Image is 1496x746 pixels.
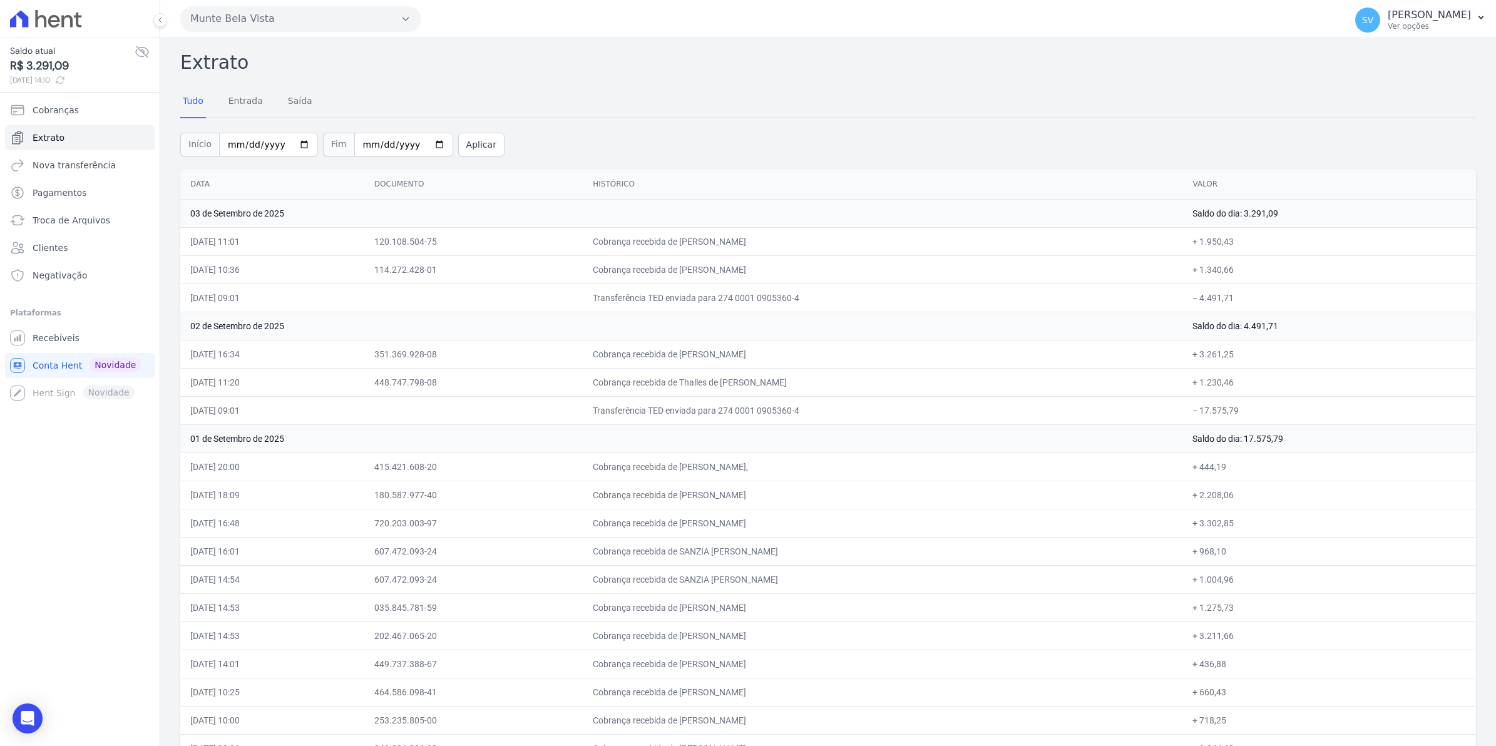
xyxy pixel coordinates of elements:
[180,396,364,424] td: [DATE] 09:01
[5,353,155,378] a: Conta Hent Novidade
[1182,509,1476,537] td: + 3.302,85
[583,678,1182,706] td: Cobrança recebida de [PERSON_NAME]
[583,169,1182,200] th: Histórico
[583,650,1182,678] td: Cobrança recebida de [PERSON_NAME]
[364,678,583,706] td: 464.586.098-41
[583,368,1182,396] td: Cobrança recebida de Thalles de [PERSON_NAME]
[1182,481,1476,509] td: + 2.208,06
[180,6,421,31] button: Munte Bela Vista
[180,255,364,284] td: [DATE] 10:36
[364,481,583,509] td: 180.587.977-40
[33,159,116,171] span: Nova transferência
[180,312,1182,340] td: 02 de Setembro de 2025
[33,214,110,227] span: Troca de Arquivos
[1182,169,1476,200] th: Valor
[364,340,583,368] td: 351.369.928-08
[1182,340,1476,368] td: + 3.261,25
[180,565,364,593] td: [DATE] 14:54
[364,452,583,481] td: 415.421.608-20
[1182,452,1476,481] td: + 444,19
[583,565,1182,593] td: Cobrança recebida de SANZIA [PERSON_NAME]
[1182,312,1476,340] td: Saldo do dia: 4.491,71
[180,133,219,156] span: Início
[5,153,155,178] a: Nova transferência
[13,703,43,733] div: Open Intercom Messenger
[90,358,141,372] span: Novidade
[1182,678,1476,706] td: + 660,43
[180,706,364,734] td: [DATE] 10:00
[10,74,135,86] span: [DATE] 14:10
[180,593,364,621] td: [DATE] 14:53
[583,621,1182,650] td: Cobrança recebida de [PERSON_NAME]
[10,98,150,406] nav: Sidebar
[583,706,1182,734] td: Cobrança recebida de [PERSON_NAME]
[180,509,364,537] td: [DATE] 16:48
[180,227,364,255] td: [DATE] 11:01
[1345,3,1496,38] button: SV [PERSON_NAME] Ver opções
[180,424,1182,452] td: 01 de Setembro de 2025
[583,284,1182,312] td: Transferência TED enviada para 274 0001 0905360-4
[285,86,315,118] a: Saída
[180,48,1476,76] h2: Extrato
[180,537,364,565] td: [DATE] 16:01
[33,359,82,372] span: Conta Hent
[364,650,583,678] td: 449.737.388-67
[1182,199,1476,227] td: Saldo do dia: 3.291,09
[180,678,364,706] td: [DATE] 10:25
[1388,9,1471,21] p: [PERSON_NAME]
[10,44,135,58] span: Saldo atual
[364,227,583,255] td: 120.108.504-75
[33,332,79,344] span: Recebíveis
[33,104,79,116] span: Cobranças
[1182,255,1476,284] td: + 1.340,66
[364,368,583,396] td: 448.747.798-08
[1182,593,1476,621] td: + 1.275,73
[364,565,583,593] td: 607.472.093-24
[364,621,583,650] td: 202.467.065-20
[5,325,155,350] a: Recebíveis
[180,621,364,650] td: [DATE] 14:53
[33,186,86,199] span: Pagamentos
[180,650,364,678] td: [DATE] 14:01
[180,169,364,200] th: Data
[5,208,155,233] a: Troca de Arquivos
[10,305,150,320] div: Plataformas
[180,284,364,312] td: [DATE] 09:01
[458,133,505,156] button: Aplicar
[364,537,583,565] td: 607.472.093-24
[583,509,1182,537] td: Cobrança recebida de [PERSON_NAME]
[583,255,1182,284] td: Cobrança recebida de [PERSON_NAME]
[583,481,1182,509] td: Cobrança recebida de [PERSON_NAME]
[583,396,1182,424] td: Transferência TED enviada para 274 0001 0905360-4
[583,593,1182,621] td: Cobrança recebida de [PERSON_NAME]
[180,368,364,396] td: [DATE] 11:20
[1182,565,1476,593] td: + 1.004,96
[364,706,583,734] td: 253.235.805-00
[5,263,155,288] a: Negativação
[10,58,135,74] span: R$ 3.291,09
[583,340,1182,368] td: Cobrança recebida de [PERSON_NAME]
[1182,284,1476,312] td: − 4.491,71
[5,98,155,123] a: Cobranças
[1182,621,1476,650] td: + 3.211,66
[180,452,364,481] td: [DATE] 20:00
[5,235,155,260] a: Clientes
[364,255,583,284] td: 114.272.428-01
[1182,396,1476,424] td: − 17.575,79
[1182,706,1476,734] td: + 718,25
[364,593,583,621] td: 035.845.781-59
[180,340,364,368] td: [DATE] 16:34
[1182,650,1476,678] td: + 436,88
[180,86,206,118] a: Tudo
[5,125,155,150] a: Extrato
[1182,424,1476,452] td: Saldo do dia: 17.575,79
[180,199,1182,227] td: 03 de Setembro de 2025
[1182,368,1476,396] td: + 1.230,46
[364,169,583,200] th: Documento
[1388,21,1471,31] p: Ver opções
[226,86,265,118] a: Entrada
[583,537,1182,565] td: Cobrança recebida de SANZIA [PERSON_NAME]
[1182,227,1476,255] td: + 1.950,43
[323,133,354,156] span: Fim
[33,269,88,282] span: Negativação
